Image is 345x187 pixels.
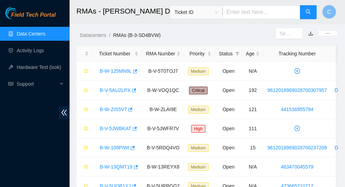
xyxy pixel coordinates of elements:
span: Medium [188,144,209,152]
th: Tracking Number [264,46,331,62]
td: Open [215,119,242,138]
a: RMAs (B-3-SD4BVW) [113,32,161,38]
td: Open [215,100,242,119]
span: plus-circle [292,126,303,131]
td: B-W-ZLAI9E [142,100,184,119]
button: star [80,123,89,134]
button: download [303,28,319,39]
input: Search [280,30,293,37]
span: / [109,32,110,38]
td: B-W-13REYX8 [142,157,184,177]
span: Support [17,77,58,91]
a: Akamai TechnologiesField Tech Portal [5,13,56,22]
span: Critical [189,87,208,94]
a: Activity Logs [17,48,44,53]
a: 9612018969028700307957 [267,87,327,93]
button: search [300,5,317,19]
a: 463470045579 [281,164,313,170]
span: filter [235,52,240,56]
a: Hardware Test (isok) [17,64,61,70]
a: 441536955794 [281,107,313,112]
td: 15 [242,138,264,157]
a: B-V-5AU2LPX [100,87,131,93]
span: star [83,126,88,132]
img: Akamai Technologies [5,7,35,19]
span: ellipsis [326,31,330,36]
td: B-V-5RDQ4VO [142,138,184,157]
td: B-V-5JWFR7V [142,119,184,138]
span: C [327,8,331,16]
button: star [80,142,89,153]
td: Open [215,138,242,157]
span: Medium [188,106,209,114]
button: star [80,65,89,77]
span: Medium [188,163,209,171]
td: 111 [242,119,264,138]
td: B-V-5T0TOJ7 [142,62,184,81]
span: double-left [59,106,70,119]
a: Data Centers [17,31,45,37]
button: star [80,161,89,172]
td: Open [215,81,242,100]
span: Ticket ID [175,7,218,17]
a: B-W-ZIS5V7 [100,107,127,112]
td: 121 [242,100,264,119]
a: B-V-5JWBKAT [100,126,131,131]
span: Status [219,50,233,57]
input: Enter text here... [223,5,300,19]
a: 9612018969028700237209 [267,145,327,150]
td: 192 [242,81,264,100]
span: filter [234,48,241,59]
td: Open [215,62,242,81]
button: star [80,104,89,115]
span: star [83,107,88,112]
button: plus-circle [292,123,303,134]
td: B-W-VOQ1QC [142,81,184,100]
a: B-W-125MN9L [100,68,132,74]
span: search [306,9,311,16]
span: Field Tech Portal [11,12,56,18]
span: star [83,69,88,74]
span: star [83,164,88,170]
span: star [83,88,88,93]
a: B-W-13QMT19 [100,164,133,170]
span: plus-circle [292,68,303,74]
td: N/A [242,62,264,81]
td: N/A [242,157,264,177]
span: star [83,145,88,151]
span: Medium [188,68,209,75]
td: Open [215,157,242,177]
button: C [322,5,336,19]
button: plus-circle [292,65,303,77]
button: star [80,85,89,96]
a: B-W-109PIWI [100,145,129,150]
span: read [8,81,13,86]
a: Datacenters [80,32,106,38]
a: download [308,31,313,36]
span: High [191,125,206,133]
